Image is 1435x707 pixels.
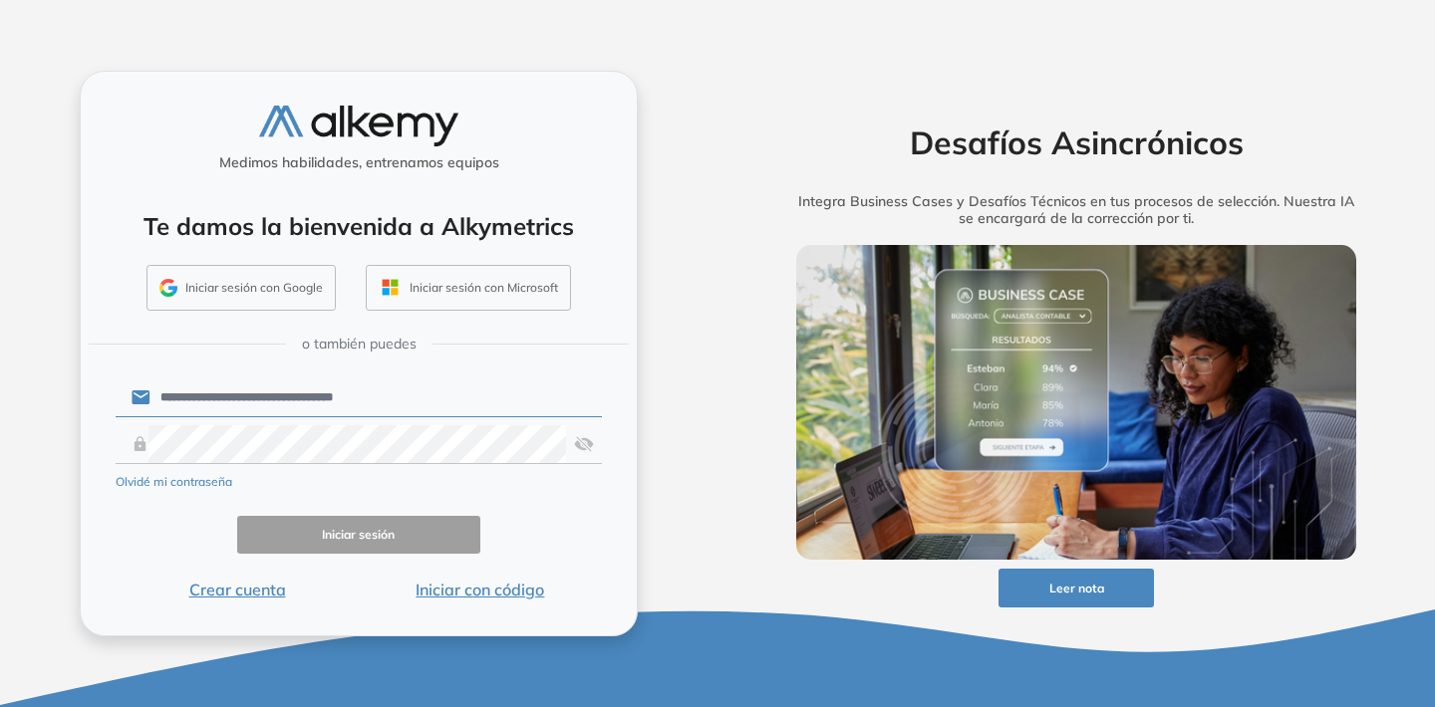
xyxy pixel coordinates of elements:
[259,106,458,146] img: logo-alkemy
[1076,476,1435,707] div: Widget de chat
[146,265,336,311] button: Iniciar sesión con Google
[574,425,594,463] img: asd
[999,569,1154,607] button: Leer nota
[1076,476,1435,707] iframe: Chat Widget
[107,212,611,241] h4: Te damos la bienvenida a Alkymetrics
[159,279,177,297] img: GMAIL_ICON
[765,193,1387,227] h5: Integra Business Cases y Desafíos Técnicos en tus procesos de selección. Nuestra IA se encargará ...
[302,334,417,354] span: o también puedes
[366,265,571,311] button: Iniciar sesión con Microsoft
[765,123,1387,161] h2: Desafíos Asincrónicos
[359,578,602,601] button: Iniciar con código
[796,245,1356,560] img: img-more-info
[379,276,402,299] img: OUTLOOK_ICON
[237,516,480,555] button: Iniciar sesión
[116,473,232,491] button: Olvidé mi contraseña
[116,578,359,601] button: Crear cuenta
[89,154,629,171] h5: Medimos habilidades, entrenamos equipos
